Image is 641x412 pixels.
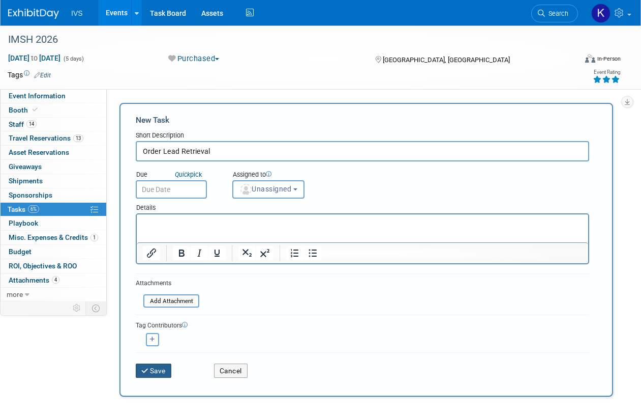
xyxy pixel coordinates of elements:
[33,107,38,113] i: Booth reservation complete
[9,276,59,284] span: Attachments
[1,188,106,202] a: Sponsorships
[531,53,621,68] div: Event Format
[86,301,107,315] td: Toggle Event Tabs
[597,55,621,63] div: In-Person
[175,171,190,178] i: Quick
[545,10,568,17] span: Search
[1,146,106,159] a: Asset Reservations
[9,248,32,256] span: Budget
[29,54,39,62] span: to
[1,216,106,230] a: Playbook
[1,118,106,131] a: Staff14
[9,233,98,241] span: Misc. Expenses & Credits
[304,246,321,260] button: Bullet list
[8,9,59,19] img: ExhibitDay
[9,92,66,100] span: Event Information
[165,53,223,64] button: Purchased
[136,115,589,126] div: New Task
[593,70,620,75] div: Event Rating
[1,160,106,174] a: Giveaways
[1,174,106,188] a: Shipments
[208,246,226,260] button: Underline
[191,246,208,260] button: Italic
[1,288,106,301] a: more
[591,4,611,23] img: Kate Wroblewski
[8,70,51,80] td: Tags
[9,191,52,199] span: Sponsorships
[71,9,83,17] span: IVS
[8,205,39,213] span: Tasks
[90,234,98,241] span: 1
[26,120,37,128] span: 14
[28,205,39,213] span: 6%
[136,279,199,288] div: Attachments
[9,134,83,142] span: Travel Reservations
[214,364,248,378] button: Cancel
[1,89,106,103] a: Event Information
[173,246,190,260] button: Bold
[7,290,23,298] span: more
[256,246,273,260] button: Superscript
[531,5,578,22] a: Search
[286,246,303,260] button: Numbered list
[73,134,83,142] span: 13
[9,148,69,156] span: Asset Reservations
[136,319,589,330] div: Tag Contributors
[9,106,40,114] span: Booth
[1,259,106,273] a: ROI, Objectives & ROO
[1,231,106,244] a: Misc. Expenses & Credits1
[173,170,204,179] a: Quickpick
[8,53,61,63] span: [DATE] [DATE]
[1,103,106,117] a: Booth
[136,364,171,378] button: Save
[68,301,86,315] td: Personalize Event Tab Strip
[9,177,43,185] span: Shipments
[1,245,106,259] a: Budget
[9,219,38,227] span: Playbook
[52,276,59,284] span: 4
[585,54,595,63] img: Format-Inperson.png
[136,180,207,199] input: Due Date
[9,262,77,270] span: ROI, Objectives & ROO
[1,131,106,145] a: Travel Reservations13
[136,131,589,141] div: Short Description
[232,180,304,199] button: Unassigned
[136,199,589,213] div: Details
[136,141,589,161] input: Name of task or a short description
[143,246,160,260] button: Insert/edit link
[1,273,106,287] a: Attachments4
[34,72,51,79] a: Edit
[9,120,37,128] span: Staff
[136,170,217,180] div: Due
[1,203,106,216] a: Tasks6%
[5,31,568,49] div: IMSH 2026
[232,170,334,180] div: Assigned to
[383,56,510,64] span: [GEOGRAPHIC_DATA], [GEOGRAPHIC_DATA]
[239,185,291,193] span: Unassigned
[137,214,588,242] iframe: Rich Text Area
[238,246,256,260] button: Subscript
[63,56,84,62] span: (5 days)
[9,162,42,171] span: Giveaways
